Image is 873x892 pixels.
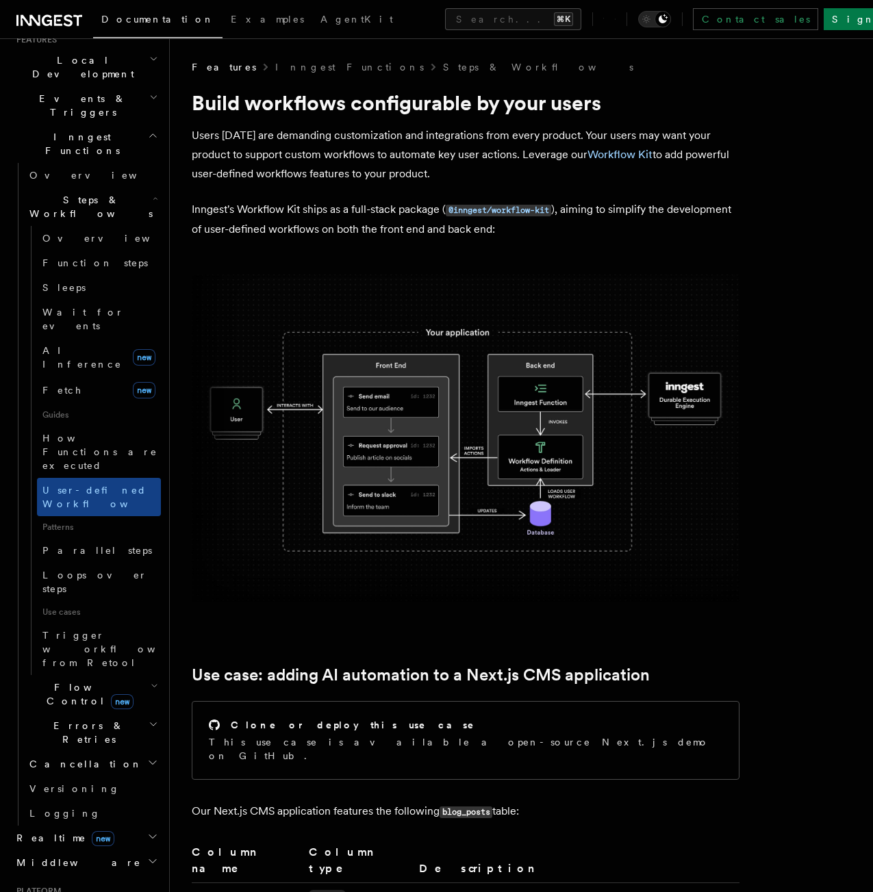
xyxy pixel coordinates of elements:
[37,377,161,404] a: Fetchnew
[37,404,161,426] span: Guides
[24,675,161,713] button: Flow Controlnew
[37,563,161,601] a: Loops over steps
[192,701,739,780] a: Clone or deploy this use caseThis use case is available a open-source Next.js demo on GitHub.
[587,148,653,161] a: Workflow Kit
[11,850,161,875] button: Middleware
[24,757,142,771] span: Cancellation
[37,538,161,563] a: Parallel steps
[440,806,492,818] code: blog_posts
[24,719,149,746] span: Errors & Retries
[24,801,161,826] a: Logging
[42,630,193,668] span: Trigger workflows from Retool
[11,92,149,119] span: Events & Triggers
[42,545,152,556] span: Parallel steps
[414,843,739,883] th: Description
[37,338,161,377] a: AI Inferencenew
[303,843,414,883] th: Column type
[231,718,475,732] h2: Clone or deploy this use case
[693,8,818,30] a: Contact sales
[24,163,161,188] a: Overview
[11,130,148,157] span: Inngest Functions
[11,163,161,826] div: Inngest Functions
[24,713,161,752] button: Errors & Retries
[11,48,161,86] button: Local Development
[42,570,147,594] span: Loops over steps
[192,275,739,602] img: The Workflow Kit provides a Workflow Engine to compose workflow actions on the back end and a set...
[11,34,57,45] span: Features
[11,856,141,869] span: Middleware
[29,808,101,819] span: Logging
[11,826,161,850] button: Realtimenew
[223,4,312,37] a: Examples
[192,200,739,239] p: Inngest's Workflow Kit ships as a full-stack package ( ), aiming to simplify the development of u...
[93,4,223,38] a: Documentation
[42,385,82,396] span: Fetch
[24,752,161,776] button: Cancellation
[312,4,401,37] a: AgentKit
[92,831,114,846] span: new
[192,60,256,74] span: Features
[37,300,161,338] a: Wait for events
[11,831,114,845] span: Realtime
[638,11,671,27] button: Toggle dark mode
[209,735,722,763] p: This use case is available a open-source Next.js demo on GitHub.
[42,307,124,331] span: Wait for events
[37,226,161,251] a: Overview
[111,694,134,709] span: new
[37,426,161,478] a: How Functions are executed
[133,349,155,366] span: new
[24,226,161,675] div: Steps & Workflows
[42,345,122,370] span: AI Inference
[275,60,424,74] a: Inngest Functions
[445,8,581,30] button: Search...⌘K
[11,53,149,81] span: Local Development
[24,193,153,220] span: Steps & Workflows
[42,282,86,293] span: Sleeps
[42,257,148,268] span: Function steps
[29,170,170,181] span: Overview
[24,188,161,226] button: Steps & Workflows
[24,776,161,801] a: Versioning
[192,665,650,685] a: Use case: adding AI automation to a Next.js CMS application
[37,251,161,275] a: Function steps
[231,14,304,25] span: Examples
[42,433,157,471] span: How Functions are executed
[29,783,120,794] span: Versioning
[42,485,166,509] span: User-defined Workflows
[11,125,161,163] button: Inngest Functions
[320,14,393,25] span: AgentKit
[192,90,739,115] h1: Build workflows configurable by your users
[446,203,551,216] a: @inngest/workflow-kit
[192,126,739,183] p: Users [DATE] are demanding customization and integrations from every product. Your users may want...
[133,382,155,398] span: new
[42,233,184,244] span: Overview
[554,12,573,26] kbd: ⌘K
[37,275,161,300] a: Sleeps
[446,205,551,216] code: @inngest/workflow-kit
[37,601,161,623] span: Use cases
[11,86,161,125] button: Events & Triggers
[443,60,633,74] a: Steps & Workflows
[192,843,303,883] th: Column name
[37,516,161,538] span: Patterns
[37,478,161,516] a: User-defined Workflows
[37,623,161,675] a: Trigger workflows from Retool
[192,802,739,821] p: Our Next.js CMS application features the following table:
[24,680,151,708] span: Flow Control
[101,14,214,25] span: Documentation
